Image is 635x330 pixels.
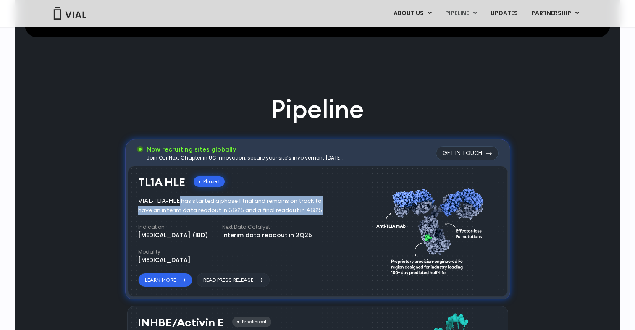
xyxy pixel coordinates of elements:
[484,6,524,21] a: UPDATES
[138,231,208,240] div: [MEDICAL_DATA] (IBD)
[376,172,489,288] img: TL1A antibody diagram.
[138,248,191,256] h4: Modality
[147,154,344,162] div: Join Our Next Chapter in UC Innovation, secure your site’s involvement [DATE].
[222,223,312,231] h4: Next Data Catalyst
[138,176,185,189] h3: TL1A HLE
[138,256,191,265] div: [MEDICAL_DATA]
[197,273,270,287] a: Read Press Release
[194,176,225,187] div: Phase I
[138,196,334,215] div: VIAL-TL1A-HLE has started a phase 1 trial and remains on track to have an interim data readout in...
[138,223,208,231] h4: Indication
[436,146,499,160] a: Get in touch
[271,92,364,126] h2: Pipeline
[53,7,87,20] img: Vial Logo
[138,317,224,329] h3: INHBE/Activin E
[525,6,586,21] a: PARTNERSHIPMenu Toggle
[387,6,438,21] a: ABOUT USMenu Toggle
[438,6,483,21] a: PIPELINEMenu Toggle
[222,231,312,240] div: Interim data readout in 2Q25
[147,145,344,154] h3: Now recruiting sites globally
[138,273,192,287] a: Learn More
[232,317,271,327] div: Preclinical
